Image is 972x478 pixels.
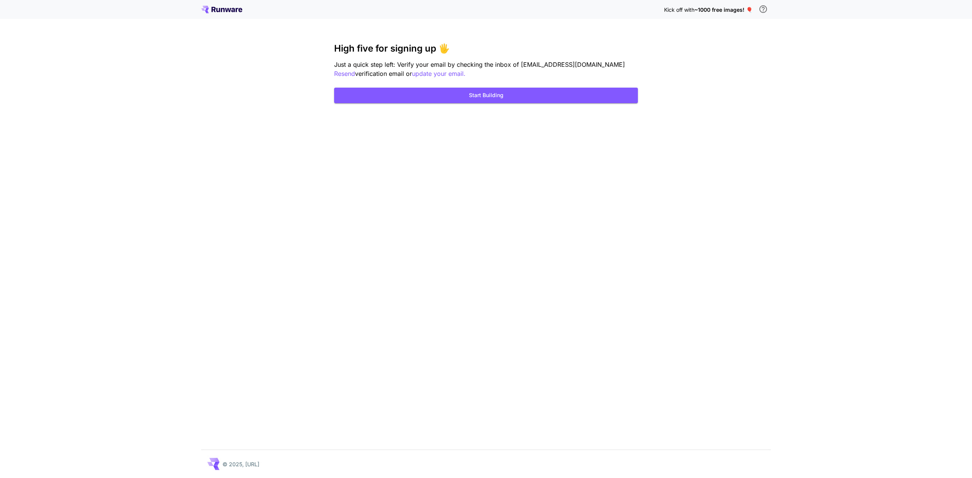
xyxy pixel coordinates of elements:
[664,6,694,13] span: Kick off with
[222,460,259,468] p: © 2025, [URL]
[334,43,638,54] h3: High five for signing up 🖐️
[334,88,638,103] button: Start Building
[334,69,355,79] button: Resend
[355,70,412,77] span: verification email or
[756,2,771,17] button: In order to qualify for free credit, you need to sign up with a business email address and click ...
[334,61,625,68] span: Just a quick step left: Verify your email by checking the inbox of [EMAIL_ADDRESS][DOMAIN_NAME]
[412,69,465,79] button: update your email.
[694,6,753,13] span: ~1000 free images! 🎈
